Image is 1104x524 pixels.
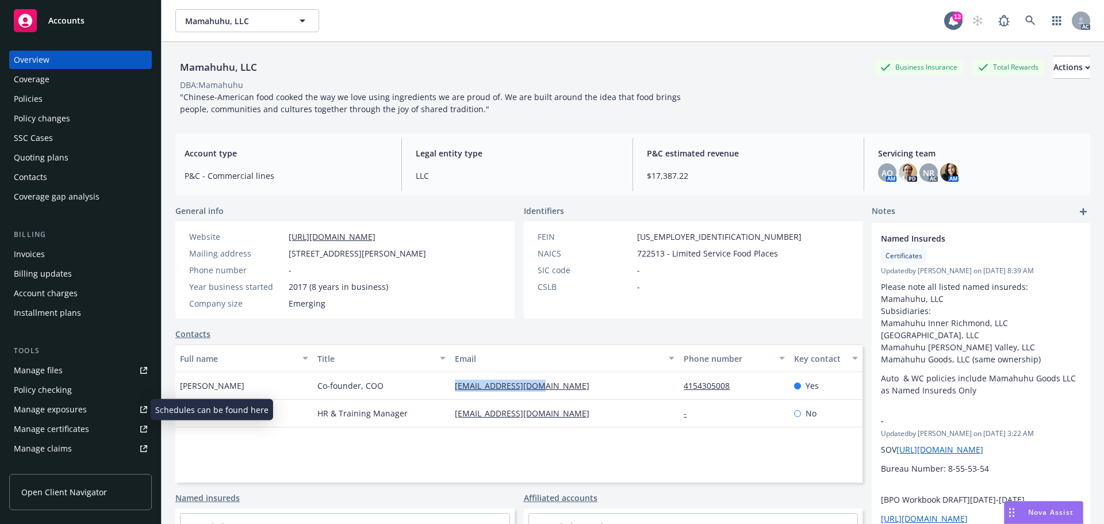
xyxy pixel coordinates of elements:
[872,205,895,219] span: Notes
[992,9,1015,32] a: Report a Bug
[9,5,152,37] a: Accounts
[881,266,1081,276] span: Updated by [PERSON_NAME] on [DATE] 8:39 AM
[14,400,87,419] div: Manage exposures
[966,9,989,32] a: Start snowing
[14,245,45,263] div: Invoices
[524,205,564,217] span: Identifiers
[189,264,284,276] div: Phone number
[9,284,152,303] a: Account charges
[9,51,152,69] a: Overview
[317,380,384,392] span: Co-founder, COO
[538,264,632,276] div: SIC code
[9,381,152,399] a: Policy checking
[14,188,99,206] div: Coverage gap analysis
[1004,501,1083,524] button: Nova Assist
[684,353,772,365] div: Phone number
[189,297,284,309] div: Company size
[794,353,845,365] div: Key contact
[899,163,917,182] img: photo
[14,168,47,186] div: Contacts
[14,304,81,322] div: Installment plans
[9,70,152,89] a: Coverage
[14,439,72,458] div: Manage claims
[189,247,284,259] div: Mailing address
[9,188,152,206] a: Coverage gap analysis
[881,429,1081,439] span: Updated by [PERSON_NAME] on [DATE] 3:22 AM
[9,420,152,438] a: Manage certificates
[14,148,68,167] div: Quoting plans
[21,486,107,498] span: Open Client Navigator
[9,459,152,477] a: Manage BORs
[881,443,1081,456] p: SOV
[940,163,959,182] img: photo
[881,167,893,179] span: AO
[9,400,152,419] a: Manage exposures
[9,129,152,147] a: SSC Cases
[538,281,632,293] div: CSLB
[180,353,296,365] div: Full name
[14,109,70,128] div: Policy changes
[185,147,388,159] span: Account type
[875,60,963,74] div: Business Insurance
[175,60,262,75] div: Mamahuhu, LLC
[923,167,934,179] span: NR
[647,147,850,159] span: P&C estimated revenue
[180,380,244,392] span: [PERSON_NAME]
[1028,507,1074,517] span: Nova Assist
[48,16,85,25] span: Accounts
[1045,9,1068,32] a: Switch app
[289,247,426,259] span: [STREET_ADDRESS][PERSON_NAME]
[9,109,152,128] a: Policy changes
[9,168,152,186] a: Contacts
[455,380,599,391] a: [EMAIL_ADDRESS][DOMAIN_NAME]
[175,492,240,504] a: Named insureds
[14,129,53,147] div: SSC Cases
[878,147,1081,159] span: Servicing team
[175,328,210,340] a: Contacts
[175,9,319,32] button: Mamahuhu, LLC
[14,265,72,283] div: Billing updates
[684,380,739,391] a: 4154305008
[317,353,433,365] div: Title
[684,408,696,419] a: -
[180,79,243,91] div: DBA: Mamahuhu
[1053,56,1090,79] button: Actions
[9,439,152,458] a: Manage claims
[972,60,1044,74] div: Total Rewards
[289,297,325,309] span: Emerging
[9,245,152,263] a: Invoices
[185,170,388,182] span: P&C - Commercial lines
[175,345,313,372] button: Full name
[896,444,983,455] a: [URL][DOMAIN_NAME]
[14,90,43,108] div: Policies
[679,345,789,372] button: Phone number
[881,232,1051,244] span: Named Insureds
[881,415,1051,427] span: -
[9,304,152,322] a: Installment plans
[881,281,1081,365] p: Please note all listed named insureds: Mamahuhu, LLC Subsidiaries: Mamahuhu Inner Richmond, LLC [...
[14,381,72,399] div: Policy checking
[789,345,862,372] button: Key contact
[881,372,1081,396] p: Auto & WC policies include Mamahuhu Goods LLC as Named Insureds Only
[317,407,408,419] span: HR & Training Manager
[313,345,450,372] button: Title
[450,345,679,372] button: Email
[1076,205,1090,219] a: add
[289,281,388,293] span: 2017 (8 years in business)
[9,90,152,108] a: Policies
[538,231,632,243] div: FEIN
[14,420,89,438] div: Manage certificates
[14,70,49,89] div: Coverage
[416,170,619,182] span: LLC
[1019,9,1042,32] a: Search
[881,494,1081,506] p: [BPO Workbook DRAFT][DATE]-[DATE]
[189,231,284,243] div: Website
[881,462,1081,475] p: Bureau Number: 8-55-53-54
[14,51,49,69] div: Overview
[637,231,802,243] span: [US_EMPLOYER_IDENTIFICATION_NUMBER]
[189,281,284,293] div: Year business started
[637,281,640,293] span: -
[637,247,778,259] span: 722513 - Limited Service Food Places
[185,15,285,27] span: Mamahuhu, LLC
[872,223,1090,406] div: Named InsuredsCertificatesUpdatedby [PERSON_NAME] on [DATE] 8:39 AMPlease note all listed named i...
